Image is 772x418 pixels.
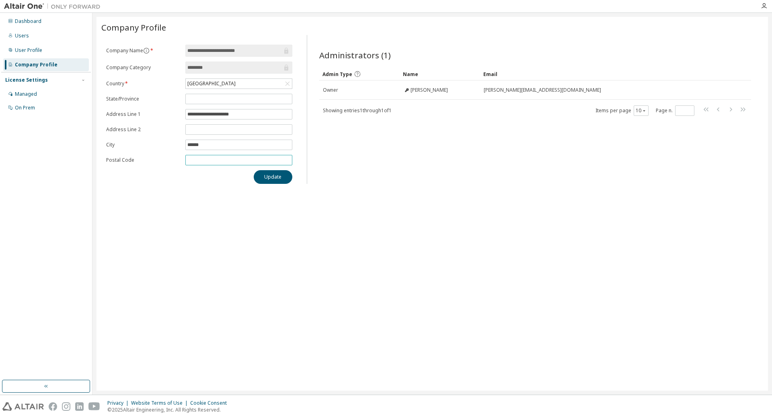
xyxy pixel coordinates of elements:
label: City [106,142,181,148]
img: youtube.svg [88,402,100,411]
span: Owner [323,87,338,93]
div: License Settings [5,77,48,83]
span: Showing entries 1 through 1 of 1 [323,107,392,114]
div: Managed [15,91,37,97]
img: linkedin.svg [75,402,84,411]
img: instagram.svg [62,402,70,411]
div: On Prem [15,105,35,111]
span: [PERSON_NAME][EMAIL_ADDRESS][DOMAIN_NAME] [484,87,601,93]
div: Name [403,68,477,80]
span: [PERSON_NAME] [411,87,448,93]
img: facebook.svg [49,402,57,411]
span: Items per page [595,105,649,116]
span: Administrators (1) [319,49,391,61]
div: User Profile [15,47,42,54]
span: Company Profile [101,22,166,33]
label: Postal Code [106,157,181,163]
div: Website Terms of Use [131,400,190,406]
button: Update [254,170,292,184]
button: information [143,47,150,54]
div: [GEOGRAPHIC_DATA] [186,79,237,88]
label: Company Name [106,47,181,54]
img: altair_logo.svg [2,402,44,411]
label: Company Category [106,64,181,71]
label: Address Line 2 [106,126,181,133]
div: [GEOGRAPHIC_DATA] [186,79,292,89]
span: Page n. [656,105,694,116]
img: Altair One [4,2,105,10]
div: Users [15,33,29,39]
div: Dashboard [15,18,41,25]
label: Address Line 1 [106,111,181,117]
div: Email [483,68,729,80]
span: Admin Type [322,71,352,78]
label: Country [106,80,181,87]
label: State/Province [106,96,181,102]
div: Company Profile [15,62,57,68]
button: 10 [636,107,647,114]
div: Cookie Consent [190,400,232,406]
p: © 2025 Altair Engineering, Inc. All Rights Reserved. [107,406,232,413]
div: Privacy [107,400,131,406]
